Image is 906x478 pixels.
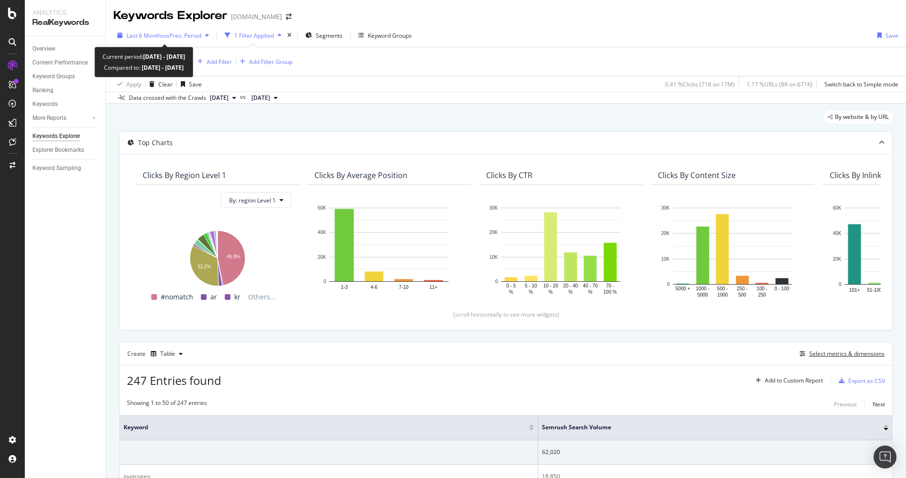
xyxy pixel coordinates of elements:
[114,76,141,92] button: Apply
[737,286,748,291] text: 250 -
[661,256,670,262] text: 10K
[32,131,80,141] div: Keywords Explorer
[796,348,885,360] button: Select metrics & dimensions
[757,286,768,291] text: 100 -
[32,17,98,28] div: RealKeywords
[399,285,408,290] text: 7-10
[236,56,292,67] button: Add Filter Group
[143,170,226,180] div: Clicks By region Level 1
[126,32,164,40] span: Last 6 Months
[127,399,207,410] div: Showing 1 to 50 of 247 entries
[676,286,690,291] text: 5000 +
[160,351,175,357] div: Table
[126,80,141,88] div: Apply
[833,256,842,262] text: 20K
[658,203,807,299] div: A chart.
[568,289,573,295] text: %
[835,373,885,388] button: Export as CSV
[486,170,532,180] div: Clicks By CTR
[114,8,227,24] div: Keywords Explorer
[221,192,292,208] button: By: region Level 1
[738,292,746,297] text: 500
[210,291,217,303] span: ar
[835,114,889,120] span: By website & by URL
[127,346,187,361] div: Create
[143,226,292,287] svg: A chart.
[314,170,407,180] div: Clicks By Average Position
[839,282,842,287] text: 0
[542,448,888,457] div: 62,020
[32,85,53,96] div: Ranking
[32,113,89,123] a: More Reports
[830,170,885,180] div: Clicks By Inlinks
[146,76,173,92] button: Clear
[302,28,346,43] button: Segments
[752,373,823,388] button: Add to Custom Report
[32,163,81,173] div: Keyword Sampling
[227,255,240,260] text: 46.8%
[588,289,593,295] text: %
[354,28,416,43] button: Keyword Groups
[758,292,766,297] text: 250
[32,44,55,54] div: Overview
[661,205,670,211] text: 30K
[234,291,240,303] span: kr
[147,346,187,361] button: Table
[563,283,578,288] text: 20 - 40
[486,203,635,296] svg: A chart.
[32,85,99,96] a: Ranking
[885,32,898,40] div: Save
[314,203,463,296] svg: A chart.
[32,113,66,123] div: More Reports
[665,80,735,88] div: 0.41 % Clicks ( 71K on 17M )
[32,44,99,54] a: Overview
[318,230,326,235] text: 40K
[32,99,99,109] a: Keywords
[542,423,869,432] span: Semrush Search Volume
[604,289,617,295] text: 100 %
[32,58,99,68] a: Content Performance
[285,31,293,40] div: times
[549,289,553,295] text: %
[765,378,823,383] div: Add to Custom Report
[874,446,896,468] div: Open Intercom Messenger
[489,255,498,260] text: 10K
[495,279,498,284] text: 0
[543,283,559,288] text: 10 - 20
[833,205,842,211] text: 60K
[32,145,84,155] div: Explorer Bookmarks
[32,58,88,68] div: Content Performance
[103,51,185,62] div: Current period:
[206,92,240,104] button: [DATE]
[525,283,537,288] text: 5 - 10
[341,285,348,290] text: 1-3
[32,145,99,155] a: Explorer Bookmarks
[244,291,280,303] span: Others...
[316,32,343,40] span: Segments
[717,286,728,291] text: 500 -
[834,400,857,408] div: Previous
[177,76,202,92] button: Save
[138,138,173,148] div: Top Charts
[696,286,709,291] text: 1000 -
[583,283,598,288] text: 40 - 70
[207,58,232,66] div: Add Filter
[368,32,412,40] div: Keyword Groups
[158,80,173,88] div: Clear
[509,289,513,295] text: %
[867,287,882,293] text: 51-100
[231,12,282,21] div: [DOMAIN_NAME]
[32,8,98,17] div: Analytics
[529,289,533,295] text: %
[210,94,229,102] span: 2025 Oct. 1st
[824,80,898,88] div: Switch back to Simple mode
[658,170,736,180] div: Clicks By Content Size
[506,283,516,288] text: 0 - 5
[189,80,202,88] div: Save
[32,72,75,82] div: Keyword Groups
[698,292,708,297] text: 5000
[131,310,881,319] div: (scroll horizontally to see more widgets)
[429,285,437,290] text: 11+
